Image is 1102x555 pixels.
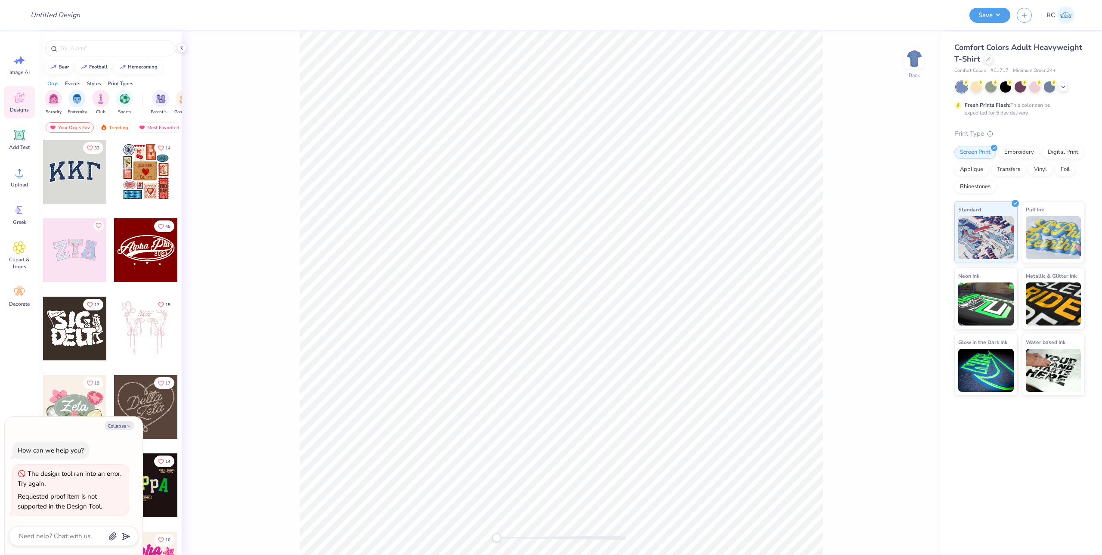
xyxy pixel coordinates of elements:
[118,109,131,115] span: Sports
[59,65,69,69] div: bear
[154,142,174,154] button: Like
[958,338,1007,347] span: Glow in the Dark Ink
[1026,349,1081,392] img: Water based Ink
[96,94,105,104] img: Club Image
[116,90,133,115] div: filter for Sports
[151,109,170,115] span: Parent's Weekend
[1026,338,1065,347] span: Water based Ink
[991,67,1009,74] span: # C1717
[954,180,996,193] div: Rhinestones
[10,106,29,113] span: Designs
[94,146,99,150] span: 33
[45,61,73,74] button: bear
[154,299,174,310] button: Like
[154,534,174,546] button: Like
[151,90,170,115] div: filter for Parent's Weekend
[83,377,103,389] button: Like
[50,65,57,70] img: trend_line.gif
[87,80,101,87] div: Styles
[83,142,103,154] button: Like
[1042,146,1084,159] div: Digital Print
[94,303,99,307] span: 17
[45,90,62,115] div: filter for Sorority
[120,94,130,104] img: Sports Image
[128,65,158,69] div: homecoming
[18,492,102,511] div: Requested proof item is not supported in the Design Tool.
[154,377,174,389] button: Like
[965,102,1010,109] strong: Fresh Prints Flash:
[49,94,59,104] img: Sorority Image
[958,282,1014,326] img: Neon Ink
[105,421,134,430] button: Collapse
[180,94,189,104] img: Game Day Image
[92,90,109,115] div: filter for Club
[119,65,126,70] img: trend_line.gif
[96,109,105,115] span: Club
[958,349,1014,392] img: Glow in the Dark Ink
[154,456,174,467] button: Like
[76,61,111,74] button: football
[89,65,108,69] div: football
[1026,205,1044,214] span: Puff Ink
[174,90,194,115] div: filter for Game Day
[139,124,145,130] img: most_fav.gif
[954,129,1085,139] div: Print Type
[156,94,166,104] img: Parent's Weekend Image
[954,146,996,159] div: Screen Print
[18,446,84,455] div: How can we help you?
[1046,10,1055,20] span: RC
[909,71,920,79] div: Back
[9,69,30,76] span: Image AI
[9,144,30,151] span: Add Text
[165,459,170,464] span: 14
[68,90,87,115] button: filter button
[45,90,62,115] button: filter button
[92,90,109,115] button: filter button
[46,109,62,115] span: Sorority
[94,381,99,385] span: 19
[165,303,170,307] span: 15
[47,80,59,87] div: Orgs
[958,271,979,280] span: Neon Ink
[954,67,986,74] span: Comfort Colors
[174,109,194,115] span: Game Day
[969,8,1010,23] button: Save
[18,469,121,488] div: The design tool ran into an error. Try again.
[1026,216,1081,259] img: Puff Ink
[115,61,161,74] button: homecoming
[991,163,1026,176] div: Transfers
[1057,6,1074,24] img: Rio Cabojoc
[93,220,104,231] button: Like
[174,90,194,115] button: filter button
[958,205,981,214] span: Standard
[1026,271,1077,280] span: Metallic & Glitter Ink
[958,216,1014,259] img: Standard
[151,90,170,115] button: filter button
[165,146,170,150] span: 14
[96,122,132,133] div: Trending
[72,94,82,104] img: Fraternity Image
[1013,67,1056,74] span: Minimum Order: 24 +
[116,90,133,115] button: filter button
[46,122,94,133] div: Your Org's Fav
[954,42,1082,64] span: Comfort Colors Adult Heavyweight T-Shirt
[9,301,30,307] span: Decorate
[492,533,501,542] div: Accessibility label
[165,381,170,385] span: 17
[154,220,174,232] button: Like
[80,65,87,70] img: trend_line.gif
[999,146,1040,159] div: Embroidery
[100,124,107,130] img: trending.gif
[1028,163,1052,176] div: Vinyl
[1043,6,1078,24] a: RC
[954,163,989,176] div: Applique
[59,44,170,53] input: Try "Alpha"
[165,538,170,542] span: 10
[135,122,183,133] div: Most Favorited
[11,181,28,188] span: Upload
[1055,163,1075,176] div: Foil
[165,224,170,229] span: 45
[65,80,80,87] div: Events
[906,50,923,67] img: Back
[13,219,26,226] span: Greek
